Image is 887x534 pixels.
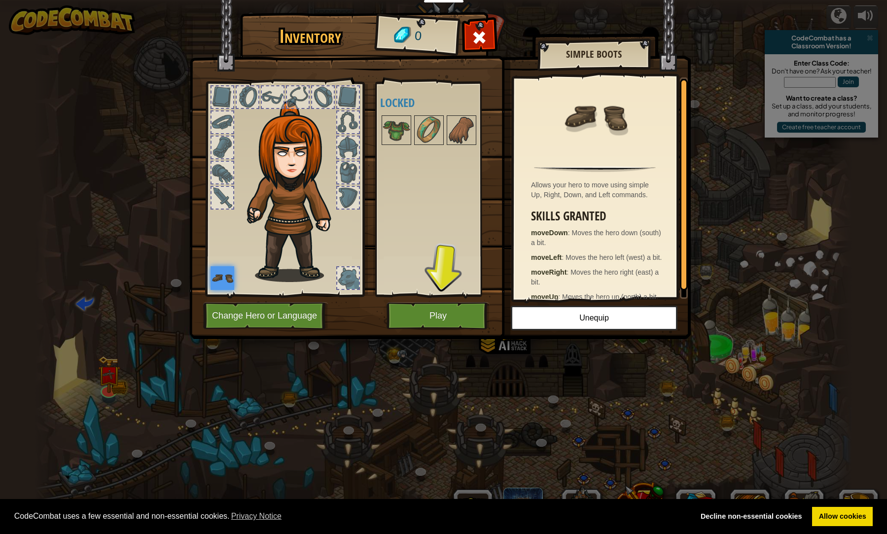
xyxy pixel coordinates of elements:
[203,302,328,329] button: Change Hero or Language
[568,229,572,237] span: :
[531,229,661,247] span: Moves the hero down (south) a bit.
[230,509,284,524] a: learn more about cookies
[531,268,659,286] span: Moves the hero right (east) a bit.
[562,293,658,301] span: Moves the hero up (north) a bit.
[563,85,627,149] img: portrait.png
[383,116,410,144] img: portrait.png
[531,268,567,276] strong: moveRight
[534,166,656,172] img: hr.png
[387,302,490,329] button: Play
[562,253,566,261] span: :
[558,293,562,301] span: :
[547,49,640,60] h2: Simple Boots
[380,96,497,109] h4: Locked
[531,210,664,223] h3: Skills Granted
[531,229,568,237] strong: moveDown
[531,180,664,200] div: Allows your hero to move using simple Up, Right, Down, and Left commands.
[14,509,686,524] span: CodeCombat uses a few essential and non-essential cookies.
[211,266,234,290] img: portrait.png
[415,116,443,144] img: portrait.png
[243,101,349,282] img: hair_f2.png
[694,507,809,527] a: deny cookies
[414,27,423,45] span: 0
[247,26,373,47] h1: Inventory
[566,253,662,261] span: Moves the hero left (west) a bit.
[511,306,677,330] button: Unequip
[531,293,558,301] strong: moveUp
[812,507,873,527] a: allow cookies
[567,268,570,276] span: :
[448,116,475,144] img: portrait.png
[531,253,562,261] strong: moveLeft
